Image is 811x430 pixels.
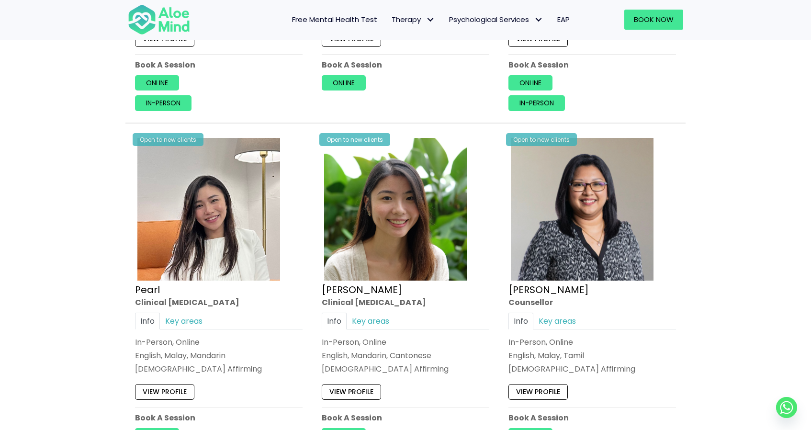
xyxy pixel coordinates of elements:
img: Peggy Clin Psych [324,138,467,281]
a: Psychological ServicesPsychological Services: submenu [442,10,550,30]
span: Psychological Services [449,14,543,24]
img: Pearl photo [137,138,280,281]
div: [DEMOGRAPHIC_DATA] Affirming [135,364,303,375]
a: TherapyTherapy: submenu [384,10,442,30]
div: [DEMOGRAPHIC_DATA] Affirming [322,364,489,375]
p: English, Mandarin, Cantonese [322,350,489,361]
a: Pearl [135,283,160,296]
a: [PERSON_NAME] [508,283,589,296]
a: Key areas [347,313,394,329]
span: Book Now [634,14,674,24]
a: Info [135,313,160,329]
a: View profile [135,385,194,400]
p: Book A Session [135,59,303,70]
a: Key areas [160,313,208,329]
div: Counsellor [508,297,676,308]
nav: Menu [203,10,577,30]
span: Therapy: submenu [423,13,437,27]
span: Therapy [392,14,435,24]
p: Book A Session [135,412,303,423]
img: Aloe mind Logo [128,4,190,35]
p: English, Malay, Mandarin [135,350,303,361]
span: Free Mental Health Test [292,14,377,24]
p: Book A Session [322,412,489,423]
a: View profile [508,31,568,46]
a: Info [322,313,347,329]
a: View profile [508,385,568,400]
div: In-Person, Online [508,337,676,348]
a: View profile [135,31,194,46]
p: Book A Session [508,59,676,70]
a: Online [508,75,552,91]
a: EAP [550,10,577,30]
img: Sabrina [511,138,653,281]
a: Online [135,75,179,91]
a: View profile [322,385,381,400]
a: Whatsapp [776,397,797,418]
span: Psychological Services: submenu [531,13,545,27]
div: Clinical [MEDICAL_DATA] [135,297,303,308]
div: Open to new clients [506,133,577,146]
p: English, Malay, Tamil [508,350,676,361]
p: Book A Session [322,59,489,70]
div: [DEMOGRAPHIC_DATA] Affirming [508,364,676,375]
span: EAP [557,14,570,24]
a: Free Mental Health Test [285,10,384,30]
div: Open to new clients [319,133,390,146]
a: In-person [135,95,191,111]
div: Open to new clients [133,133,203,146]
a: In-person [508,95,565,111]
p: Book A Session [508,412,676,423]
a: [PERSON_NAME] [322,283,402,296]
a: Online [322,75,366,91]
div: In-Person, Online [322,337,489,348]
a: Book Now [624,10,683,30]
a: View profile [322,31,381,46]
div: Clinical [MEDICAL_DATA] [322,297,489,308]
a: Key areas [533,313,581,329]
div: In-Person, Online [135,337,303,348]
a: Info [508,313,533,329]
